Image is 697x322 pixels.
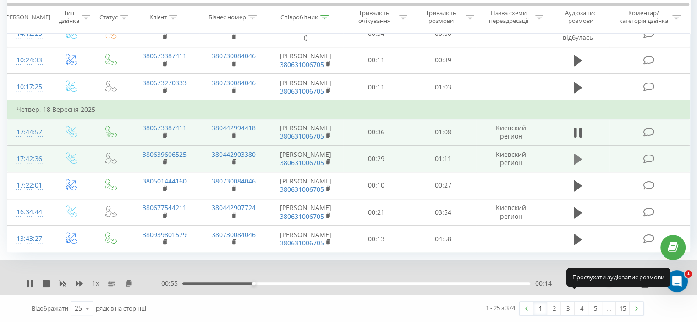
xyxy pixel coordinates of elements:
a: 380631006705 [280,185,324,194]
div: Аудіозапис розмови [554,10,608,25]
a: 380631006705 [280,87,324,95]
td: 01:08 [410,119,476,145]
a: 380631006705 [280,158,324,167]
div: Тривалість розмови [418,10,464,25]
td: 00:11 [343,74,410,101]
td: Четвер, 18 Вересня 2025 [7,100,690,119]
a: 1 [533,302,547,315]
span: 1 x [92,279,99,288]
a: 380501444160 [143,177,187,185]
div: Тривалість очікування [351,10,397,25]
div: Співробітник [280,13,318,21]
td: 00:11 [343,47,410,73]
div: … [602,302,616,315]
a: 380730084046 [212,230,256,239]
a: 380673387411 [143,123,187,132]
div: Тип дзвінка [58,10,79,25]
a: 380673387411 [143,51,187,60]
div: [PERSON_NAME] [4,13,50,21]
div: Коментар/категорія дзвінка [616,10,670,25]
a: 380631006705 [280,132,324,140]
td: Киевский регион [476,119,545,145]
span: 1 [685,270,692,278]
div: Прослухати аудіозапис розмови [566,268,670,286]
td: 00:13 [343,226,410,252]
div: 1 - 25 з 374 [486,303,515,312]
div: Статус [99,13,118,21]
td: 01:11 [410,145,476,172]
td: [PERSON_NAME] [269,226,343,252]
div: Назва схеми переадресації [485,10,533,25]
a: 5 [588,302,602,315]
td: 00:36 [343,119,410,145]
div: 10:17:25 [16,78,41,96]
td: 00:21 [343,199,410,226]
div: Бізнес номер [209,13,246,21]
a: 380673270333 [143,78,187,87]
a: 380631006705 [280,212,324,221]
td: 00:27 [410,172,476,199]
a: 380631006705 [280,239,324,247]
td: [PERSON_NAME] [269,119,343,145]
div: 10:24:33 [16,51,41,69]
td: 00:39 [410,47,476,73]
td: 03:54 [410,199,476,226]
span: 00:14 [535,279,551,288]
iframe: Intercom live chat [666,270,688,292]
span: - 00:55 [159,279,182,288]
td: 01:03 [410,74,476,101]
a: 380442903380 [212,150,256,159]
td: 04:58 [410,226,476,252]
div: Accessibility label [252,282,256,285]
td: [PERSON_NAME] [269,172,343,199]
a: 380442994418 [212,123,256,132]
span: Відображати [32,304,68,312]
div: Клієнт [149,13,167,21]
div: 17:22:01 [16,177,41,194]
a: 380730084046 [212,78,256,87]
a: 380631006705 [280,60,324,69]
a: 380730084046 [212,177,256,185]
a: 15 [616,302,630,315]
a: 380730084046 [212,51,256,60]
td: 00:10 [343,172,410,199]
a: 380939801579 [143,230,187,239]
a: 380677544211 [143,203,187,212]
td: [PERSON_NAME] [269,145,343,172]
td: [PERSON_NAME] [269,47,343,73]
div: 13:43:27 [16,230,41,248]
a: 380639606525 [143,150,187,159]
td: Киевский регион [476,145,545,172]
span: рядків на сторінці [96,304,146,312]
a: 4 [575,302,588,315]
a: 380442907724 [212,203,256,212]
td: Киевский регион [476,199,545,226]
div: 17:42:36 [16,150,41,168]
div: 25 [75,304,82,313]
td: [PERSON_NAME] [269,74,343,101]
td: [PERSON_NAME] [269,199,343,226]
a: 3 [561,302,575,315]
a: 2 [547,302,561,315]
td: 00:29 [343,145,410,172]
div: 17:44:57 [16,123,41,141]
div: 16:34:44 [16,203,41,221]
